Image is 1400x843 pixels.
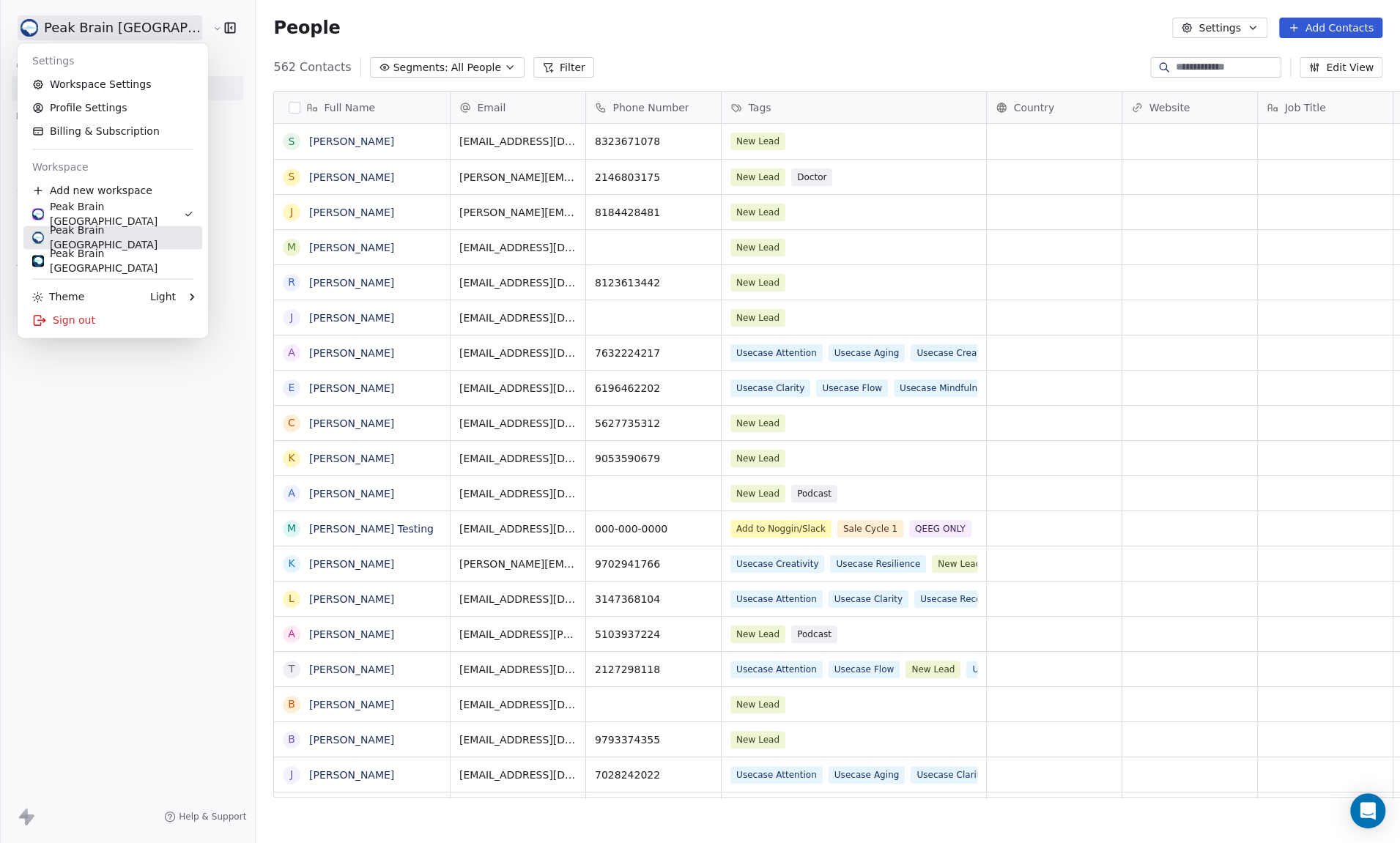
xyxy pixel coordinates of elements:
[32,199,184,229] div: Peak Brain [GEOGRAPHIC_DATA]
[23,308,202,332] div: Sign out
[23,73,202,96] a: Workspace Settings
[23,49,202,73] div: Settings
[23,96,202,119] a: Profile Settings
[32,255,44,267] img: Peak%20brain.png
[32,246,193,275] div: Peak Brain [GEOGRAPHIC_DATA]
[32,231,44,243] img: peakbrain_logo.jpg
[32,208,44,220] img: Peak%20Brain%20Logo.png
[150,289,176,304] div: Light
[23,155,202,179] div: Workspace
[23,179,202,202] div: Add new workspace
[32,289,84,304] div: Theme
[23,119,202,143] a: Billing & Subscription
[32,223,193,252] div: Peak Brain [GEOGRAPHIC_DATA]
